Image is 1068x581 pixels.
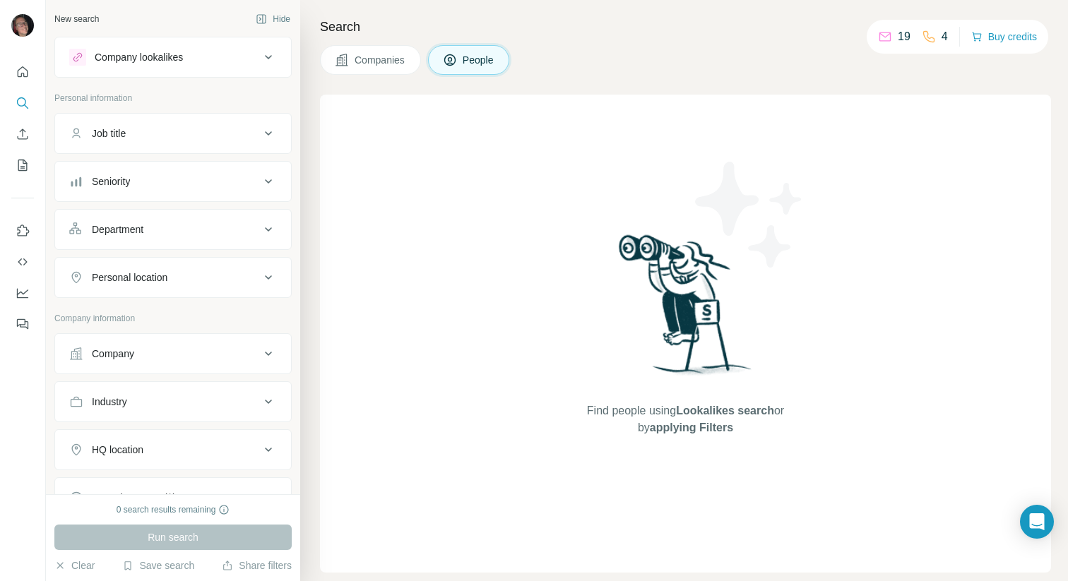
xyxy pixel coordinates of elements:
div: Company [92,347,134,361]
button: Personal location [55,260,291,294]
div: Personal location [92,270,167,284]
div: Company lookalikes [95,50,183,64]
div: Job title [92,126,126,140]
div: 0 search results remaining [117,503,230,516]
button: Seniority [55,164,291,198]
button: Share filters [222,558,292,573]
button: Quick start [11,59,34,85]
button: Company [55,337,291,371]
h4: Search [320,17,1051,37]
p: Company information [54,312,292,325]
button: Search [11,90,34,116]
button: Hide [246,8,300,30]
button: Job title [55,116,291,150]
button: Use Surfe on LinkedIn [11,218,34,244]
button: Save search [122,558,194,573]
div: Seniority [92,174,130,188]
button: Company lookalikes [55,40,291,74]
button: Clear [54,558,95,573]
button: Department [55,212,291,246]
button: Dashboard [11,280,34,306]
div: Department [92,222,143,236]
button: Use Surfe API [11,249,34,275]
button: Buy credits [971,27,1037,47]
img: Surfe Illustration - Stars [686,151,813,278]
button: Industry [55,385,291,419]
p: 19 [898,28,910,45]
button: Annual revenue ($) [55,481,291,515]
img: Surfe Illustration - Woman searching with binoculars [612,231,759,388]
span: Companies [355,53,406,67]
div: Industry [92,395,127,409]
div: Open Intercom Messenger [1020,505,1054,539]
button: My lists [11,152,34,178]
button: Feedback [11,311,34,337]
div: Annual revenue ($) [92,491,176,505]
span: People [463,53,495,67]
p: Personal information [54,92,292,104]
button: HQ location [55,433,291,467]
span: applying Filters [650,421,733,433]
div: New search [54,13,99,25]
span: Find people using or by [572,402,798,436]
div: HQ location [92,443,143,457]
img: Avatar [11,14,34,37]
span: Lookalikes search [676,405,774,417]
button: Enrich CSV [11,121,34,147]
p: 4 [942,28,948,45]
